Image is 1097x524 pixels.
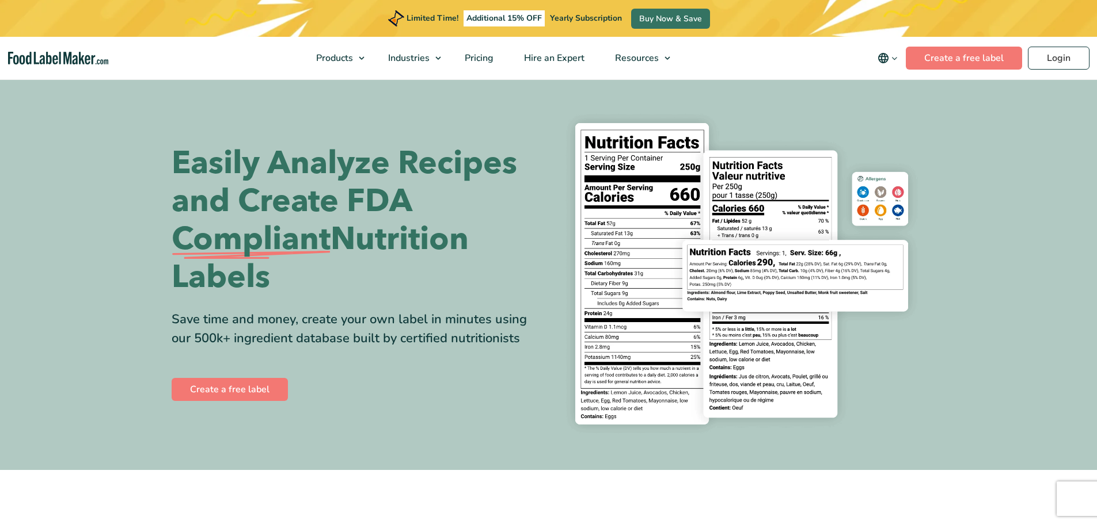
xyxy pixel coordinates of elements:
a: Create a free label [172,378,288,401]
a: Login [1028,47,1090,70]
a: Pricing [450,37,506,79]
a: Hire an Expert [509,37,597,79]
span: Industries [385,52,431,64]
span: Resources [612,52,660,64]
span: Hire an Expert [521,52,586,64]
a: Resources [600,37,676,79]
div: Save time and money, create your own label in minutes using our 500k+ ingredient database built b... [172,310,540,348]
a: Create a free label [906,47,1022,70]
span: Additional 15% OFF [464,10,545,26]
h1: Easily Analyze Recipes and Create FDA Nutrition Labels [172,144,540,296]
a: Industries [373,37,447,79]
a: Products [301,37,370,79]
span: Limited Time! [407,13,458,24]
span: Products [313,52,354,64]
span: Compliant [172,220,331,258]
a: Buy Now & Save [631,9,710,29]
span: Yearly Subscription [550,13,622,24]
span: Pricing [461,52,495,64]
